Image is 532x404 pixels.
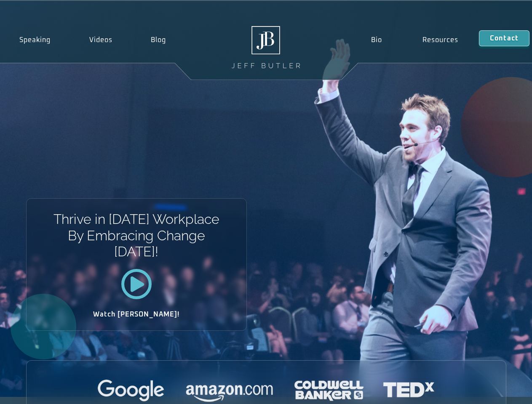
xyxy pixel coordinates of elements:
a: Resources [402,30,479,50]
h2: Watch [PERSON_NAME]! [56,311,217,318]
nav: Menu [350,30,479,50]
a: Contact [479,30,529,46]
span: Contact [490,35,519,42]
a: Bio [350,30,402,50]
h1: Thrive in [DATE] Workplace By Embracing Change [DATE]! [53,211,220,260]
a: Blog [131,30,185,50]
a: Videos [70,30,132,50]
